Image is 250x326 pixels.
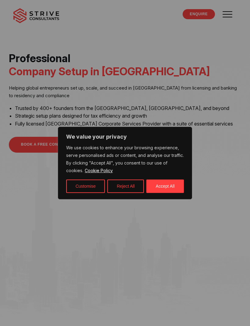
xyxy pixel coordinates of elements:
[66,133,184,140] p: We value your privacy
[66,179,105,193] button: Customise
[146,179,184,193] button: Accept All
[66,144,184,175] p: We use cookies to enhance your browsing experience, serve personalised ads or content, and analys...
[107,179,144,193] button: Reject All
[58,127,192,199] div: We value your privacy
[84,168,113,173] a: Cookie Policy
